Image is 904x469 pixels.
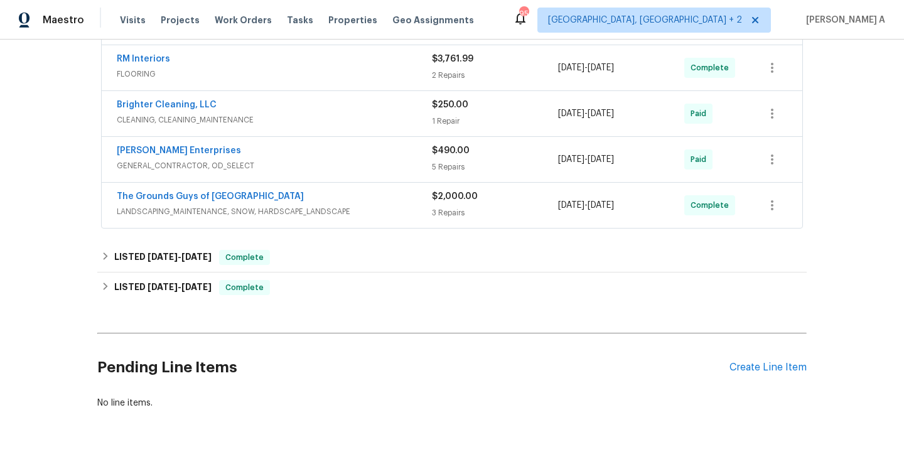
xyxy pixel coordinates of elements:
span: - [558,107,614,120]
div: 5 Repairs [432,161,558,173]
a: RM Interiors [117,55,170,63]
span: Tasks [287,16,313,24]
span: [DATE] [148,283,178,291]
a: The Grounds Guys of [GEOGRAPHIC_DATA] [117,192,304,201]
span: [GEOGRAPHIC_DATA], [GEOGRAPHIC_DATA] + 2 [548,14,742,26]
span: Paid [691,153,711,166]
span: FLOORING [117,68,432,80]
div: 3 Repairs [432,207,558,219]
span: [DATE] [558,63,584,72]
span: [DATE] [148,252,178,261]
div: Create Line Item [729,362,807,374]
span: - [148,252,212,261]
span: LANDSCAPING_MAINTENANCE, SNOW, HARDSCAPE_LANDSCAPE [117,205,432,218]
div: 95 [519,8,528,20]
span: - [558,153,614,166]
span: - [558,62,614,74]
span: Projects [161,14,200,26]
span: [DATE] [588,155,614,164]
span: $490.00 [432,146,470,155]
div: 1 Repair [432,115,558,127]
span: $250.00 [432,100,468,109]
a: Brighter Cleaning, LLC [117,100,217,109]
h2: Pending Line Items [97,338,729,397]
h6: LISTED [114,250,212,265]
span: $3,761.99 [432,55,473,63]
span: Work Orders [215,14,272,26]
span: [DATE] [181,283,212,291]
span: Complete [220,281,269,294]
span: Complete [691,199,734,212]
span: GENERAL_CONTRACTOR, OD_SELECT [117,159,432,172]
h6: LISTED [114,280,212,295]
span: [DATE] [588,201,614,210]
span: - [148,283,212,291]
span: [DATE] [588,109,614,118]
span: [DATE] [181,252,212,261]
span: [DATE] [558,201,584,210]
span: Complete [691,62,734,74]
span: Geo Assignments [392,14,474,26]
span: CLEANING, CLEANING_MAINTENANCE [117,114,432,126]
a: [PERSON_NAME] Enterprises [117,146,241,155]
div: 2 Repairs [432,69,558,82]
span: Properties [328,14,377,26]
span: Complete [220,251,269,264]
span: Visits [120,14,146,26]
span: Maestro [43,14,84,26]
span: - [558,199,614,212]
span: [PERSON_NAME] A [801,14,885,26]
span: [DATE] [588,63,614,72]
div: LISTED [DATE]-[DATE]Complete [97,242,807,272]
span: [DATE] [558,155,584,164]
span: Paid [691,107,711,120]
span: [DATE] [558,109,584,118]
div: LISTED [DATE]-[DATE]Complete [97,272,807,303]
div: No line items. [97,397,807,409]
span: $2,000.00 [432,192,478,201]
